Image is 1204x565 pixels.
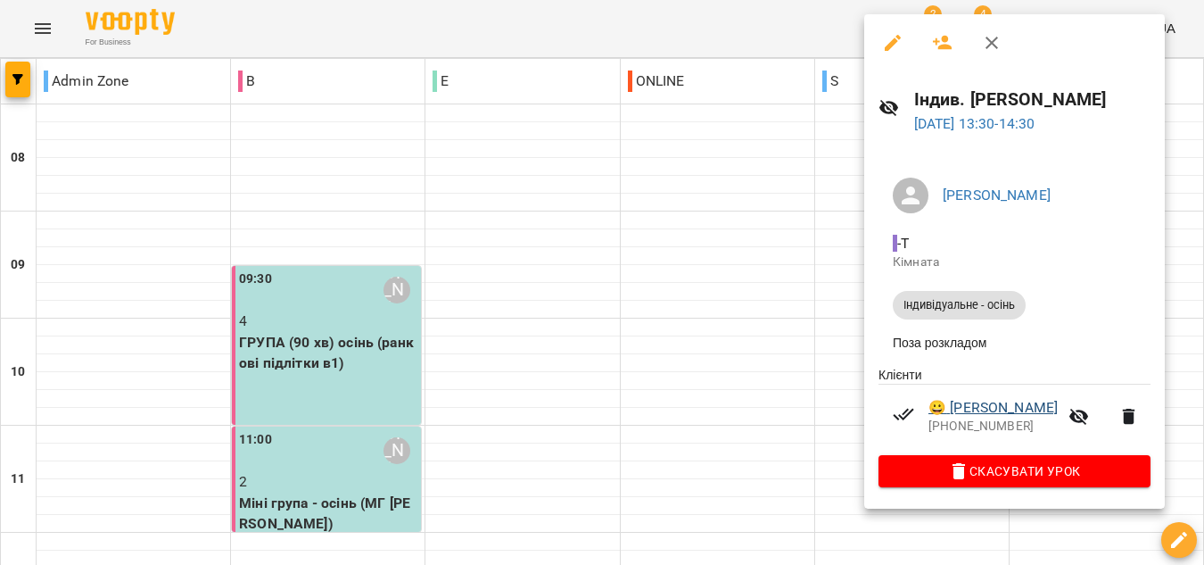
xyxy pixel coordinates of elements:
[893,253,1136,271] p: Кімната
[878,327,1150,359] li: Поза розкладом
[893,297,1026,313] span: Індивідуальне - осінь
[878,455,1150,487] button: Скасувати Урок
[928,397,1058,419] a: 😀 [PERSON_NAME]
[893,403,914,425] svg: Візит сплачено
[893,461,1136,482] span: Скасувати Урок
[878,366,1150,455] ul: Клієнти
[943,187,1051,204] a: [PERSON_NAME]
[914,115,1035,132] a: [DATE] 13:30-14:30
[928,418,1058,436] p: [PHONE_NUMBER]
[893,235,912,252] span: - T
[914,86,1150,113] h6: Індив. [PERSON_NAME]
